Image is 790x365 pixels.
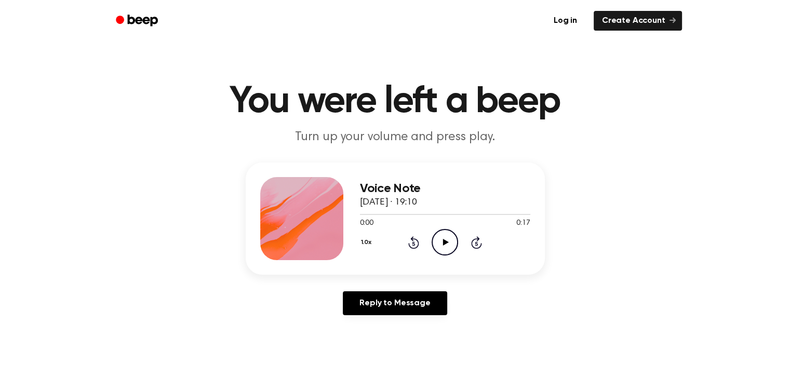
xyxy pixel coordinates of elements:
a: Beep [109,11,167,31]
h3: Voice Note [360,182,530,196]
span: [DATE] · 19:10 [360,198,417,207]
span: 0:00 [360,218,373,229]
h1: You were left a beep [129,83,661,120]
a: Create Account [594,11,682,31]
a: Reply to Message [343,291,447,315]
button: 1.0x [360,234,376,251]
a: Log in [543,9,587,33]
span: 0:17 [516,218,530,229]
p: Turn up your volume and press play. [196,129,595,146]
